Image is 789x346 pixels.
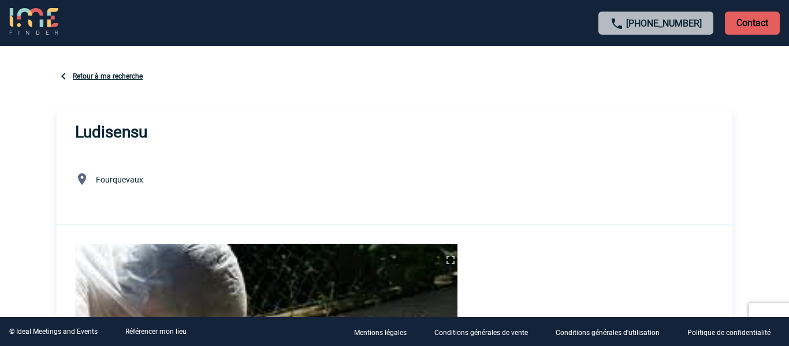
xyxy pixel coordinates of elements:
[125,328,187,336] a: Référencer mon lieu
[354,329,407,337] p: Mentions légales
[610,17,624,31] img: call-24-px.png
[556,329,660,337] p: Conditions générales d'utilisation
[425,326,546,337] a: Conditions générales de vente
[434,329,528,337] p: Conditions générales de vente
[687,329,771,337] p: Politique de confidentialité
[73,72,143,80] a: Retour à ma recherche
[678,326,789,337] a: Politique de confidentialité
[9,328,98,336] div: © Ideal Meetings and Events
[546,326,678,337] a: Conditions générales d'utilisation
[725,12,780,35] p: Contact
[345,326,425,337] a: Mentions légales
[96,175,143,184] span: Fourquevaux
[75,122,147,142] h3: Ludisensu
[626,18,702,29] a: [PHONE_NUMBER]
